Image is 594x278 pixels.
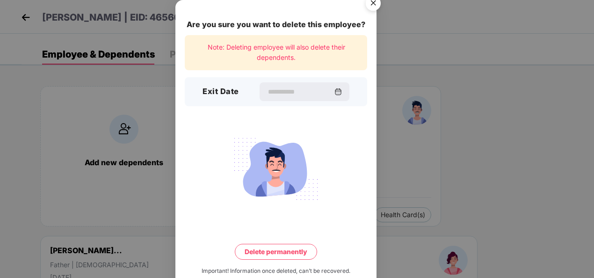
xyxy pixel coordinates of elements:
img: svg+xml;base64,PHN2ZyB4bWxucz0iaHR0cDovL3d3dy53My5vcmcvMjAwMC9zdmciIHdpZHRoPSIyMjQiIGhlaWdodD0iMT... [224,132,328,205]
div: Note: Deleting employee will also delete their dependents. [185,35,367,70]
h3: Exit Date [203,86,239,98]
div: Important! Information once deleted, can’t be recovered. [202,267,350,276]
div: Are you sure you want to delete this employee? [185,19,367,30]
button: Delete permanently [235,244,317,260]
img: svg+xml;base64,PHN2ZyBpZD0iQ2FsZW5kYXItMzJ4MzIiIHhtbG5zPSJodHRwOi8vd3d3LnczLm9yZy8yMDAwL3N2ZyIgd2... [334,88,342,95]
